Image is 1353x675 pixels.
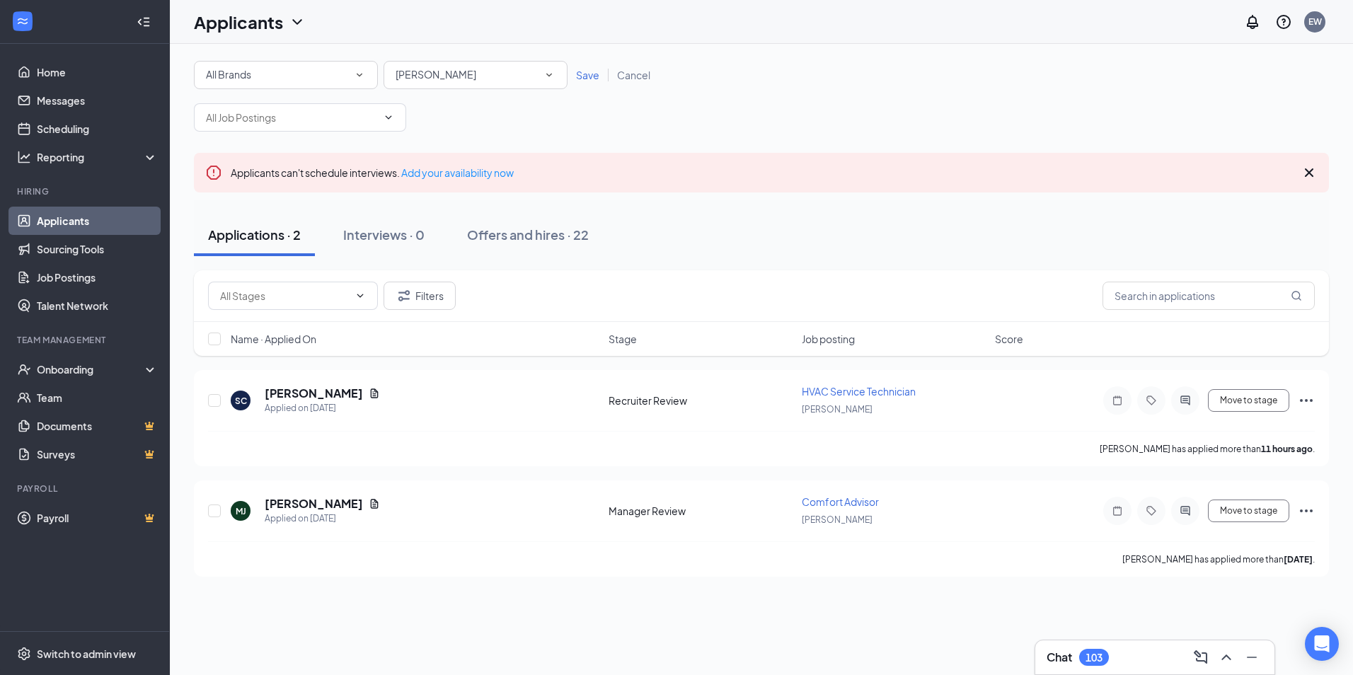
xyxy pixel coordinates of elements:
[396,67,555,83] div: Airco Lowell
[37,440,158,468] a: SurveysCrown
[401,166,514,179] a: Add your availability now
[802,514,873,525] span: [PERSON_NAME]
[37,115,158,143] a: Scheduling
[1305,627,1339,661] div: Open Intercom Messenger
[802,332,855,346] span: Job posting
[396,287,413,304] svg: Filter
[1102,282,1315,310] input: Search in applications
[37,504,158,532] a: PayrollCrown
[1208,500,1289,522] button: Move to stage
[16,14,30,28] svg: WorkstreamLogo
[609,504,793,518] div: Manager Review
[1244,13,1261,30] svg: Notifications
[37,263,158,292] a: Job Postings
[265,386,363,401] h5: [PERSON_NAME]
[37,647,136,661] div: Switch to admin view
[353,69,366,81] svg: SmallChevronDown
[1177,395,1194,406] svg: ActiveChat
[236,505,246,517] div: MJ
[265,512,380,526] div: Applied on [DATE]
[37,292,158,320] a: Talent Network
[17,483,155,495] div: Payroll
[137,15,151,29] svg: Collapse
[231,166,514,179] span: Applicants can't schedule interviews.
[802,495,879,508] span: Comfort Advisor
[802,385,916,398] span: HVAC Service Technician
[609,393,793,408] div: Recruiter Review
[1086,652,1102,664] div: 103
[231,332,316,346] span: Name · Applied On
[1243,649,1260,666] svg: Minimize
[37,362,146,376] div: Onboarding
[37,235,158,263] a: Sourcing Tools
[17,362,31,376] svg: UserCheck
[1298,392,1315,409] svg: Ellipses
[289,13,306,30] svg: ChevronDown
[1177,505,1194,517] svg: ActiveChat
[1284,554,1313,565] b: [DATE]
[1143,395,1160,406] svg: Tag
[206,68,251,81] span: All Brands
[1208,389,1289,412] button: Move to stage
[1215,646,1238,669] button: ChevronUp
[609,332,637,346] span: Stage
[1218,649,1235,666] svg: ChevronUp
[1109,395,1126,406] svg: Note
[1240,646,1263,669] button: Minimize
[1122,553,1315,565] p: [PERSON_NAME] has applied more than .
[17,150,31,164] svg: Analysis
[205,164,222,181] svg: Error
[37,86,158,115] a: Messages
[1298,502,1315,519] svg: Ellipses
[37,412,158,440] a: DocumentsCrown
[369,388,380,399] svg: Document
[220,288,349,304] input: All Stages
[206,67,366,83] div: All Brands
[235,395,247,407] div: SC
[802,404,873,415] span: [PERSON_NAME]
[206,110,377,125] input: All Job Postings
[1291,290,1302,301] svg: MagnifyingGlass
[1143,505,1160,517] svg: Tag
[37,150,159,164] div: Reporting
[265,401,380,415] div: Applied on [DATE]
[1100,443,1315,455] p: [PERSON_NAME] has applied more than .
[1301,164,1318,181] svg: Cross
[17,647,31,661] svg: Settings
[37,207,158,235] a: Applicants
[37,58,158,86] a: Home
[1047,650,1072,665] h3: Chat
[208,226,301,243] div: Applications · 2
[17,334,155,346] div: Team Management
[396,68,476,81] span: Airco Lowell
[617,69,650,81] span: Cancel
[369,498,380,509] svg: Document
[194,10,283,34] h1: Applicants
[17,185,155,197] div: Hiring
[1192,649,1209,666] svg: ComposeMessage
[576,69,599,81] span: Save
[355,290,366,301] svg: ChevronDown
[467,226,589,243] div: Offers and hires · 22
[265,496,363,512] h5: [PERSON_NAME]
[995,332,1023,346] span: Score
[384,282,456,310] button: Filter Filters
[1261,444,1313,454] b: 11 hours ago
[1190,646,1212,669] button: ComposeMessage
[543,69,555,81] svg: SmallChevronDown
[37,383,158,412] a: Team
[1109,505,1126,517] svg: Note
[343,226,425,243] div: Interviews · 0
[383,112,394,123] svg: ChevronDown
[1308,16,1322,28] div: EW
[1275,13,1292,30] svg: QuestionInfo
